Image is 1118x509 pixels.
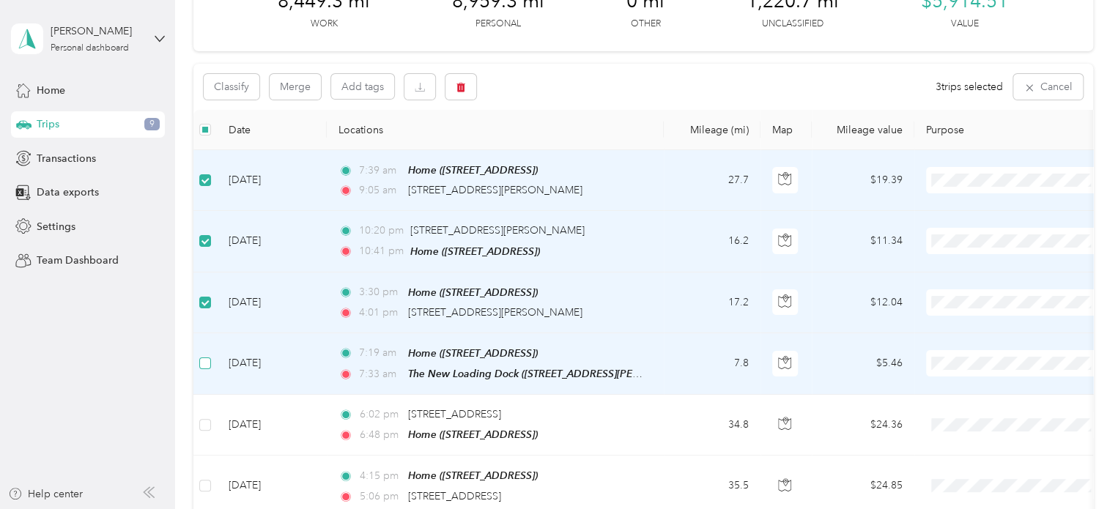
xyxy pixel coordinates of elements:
[410,224,585,237] span: [STREET_ADDRESS][PERSON_NAME]
[408,164,538,176] span: Home ([STREET_ADDRESS])
[51,44,129,53] div: Personal dashboard
[204,74,259,100] button: Classify
[359,406,401,423] span: 6:02 pm
[37,151,96,166] span: Transactions
[327,110,664,150] th: Locations
[475,18,521,31] p: Personal
[812,211,914,272] td: $11.34
[217,333,327,395] td: [DATE]
[359,345,401,361] span: 7:19 am
[408,184,582,196] span: [STREET_ADDRESS][PERSON_NAME]
[359,305,401,321] span: 4:01 pm
[631,18,661,31] p: Other
[217,150,327,211] td: [DATE]
[331,74,394,99] button: Add tags
[37,83,65,98] span: Home
[359,223,404,239] span: 10:20 pm
[408,428,538,440] span: Home ([STREET_ADDRESS])
[1036,427,1118,509] iframe: Everlance-gr Chat Button Frame
[664,395,760,456] td: 34.8
[664,211,760,272] td: 16.2
[408,286,538,298] span: Home ([STREET_ADDRESS])
[812,110,914,150] th: Mileage value
[812,150,914,211] td: $19.39
[37,219,75,234] span: Settings
[664,272,760,333] td: 17.2
[664,150,760,211] td: 27.7
[37,253,119,268] span: Team Dashboard
[408,347,538,359] span: Home ([STREET_ADDRESS])
[408,408,501,420] span: [STREET_ADDRESS]
[51,23,142,39] div: [PERSON_NAME]
[664,333,760,395] td: 7.8
[1013,74,1083,100] button: Cancel
[951,18,979,31] p: Value
[359,488,401,505] span: 5:06 pm
[664,110,760,150] th: Mileage (mi)
[217,110,327,150] th: Date
[217,211,327,272] td: [DATE]
[270,74,321,100] button: Merge
[408,490,501,502] span: [STREET_ADDRESS]
[936,79,1003,94] span: 3 trips selected
[812,272,914,333] td: $12.04
[217,272,327,333] td: [DATE]
[37,116,59,132] span: Trips
[760,110,812,150] th: Map
[359,468,401,484] span: 4:15 pm
[217,395,327,456] td: [DATE]
[762,18,823,31] p: Unclassified
[359,163,401,179] span: 7:39 am
[359,366,401,382] span: 7:33 am
[144,118,160,131] span: 9
[408,469,538,481] span: Home ([STREET_ADDRESS])
[8,486,83,502] button: Help center
[359,284,401,300] span: 3:30 pm
[359,182,401,198] span: 9:05 am
[408,306,582,319] span: [STREET_ADDRESS][PERSON_NAME]
[812,333,914,395] td: $5.46
[812,395,914,456] td: $24.36
[410,245,540,257] span: Home ([STREET_ADDRESS])
[37,185,99,200] span: Data exports
[359,243,404,259] span: 10:41 pm
[359,427,401,443] span: 6:48 pm
[311,18,338,31] p: Work
[408,368,703,380] span: The New Loading Dock ([STREET_ADDRESS][PERSON_NAME])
